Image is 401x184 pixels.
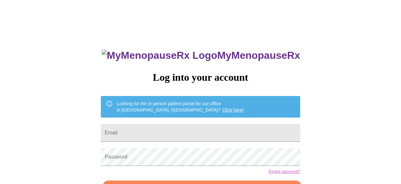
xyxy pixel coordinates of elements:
[222,107,244,112] a: Click here!
[102,50,300,61] h3: MyMenopauseRx
[268,169,300,174] a: Forgot password?
[117,98,244,116] div: Looking for the in person patient portal for our office in [GEOGRAPHIC_DATA], [GEOGRAPHIC_DATA]?
[102,50,217,61] img: MyMenopauseRx Logo
[101,72,300,83] h3: Log into your account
